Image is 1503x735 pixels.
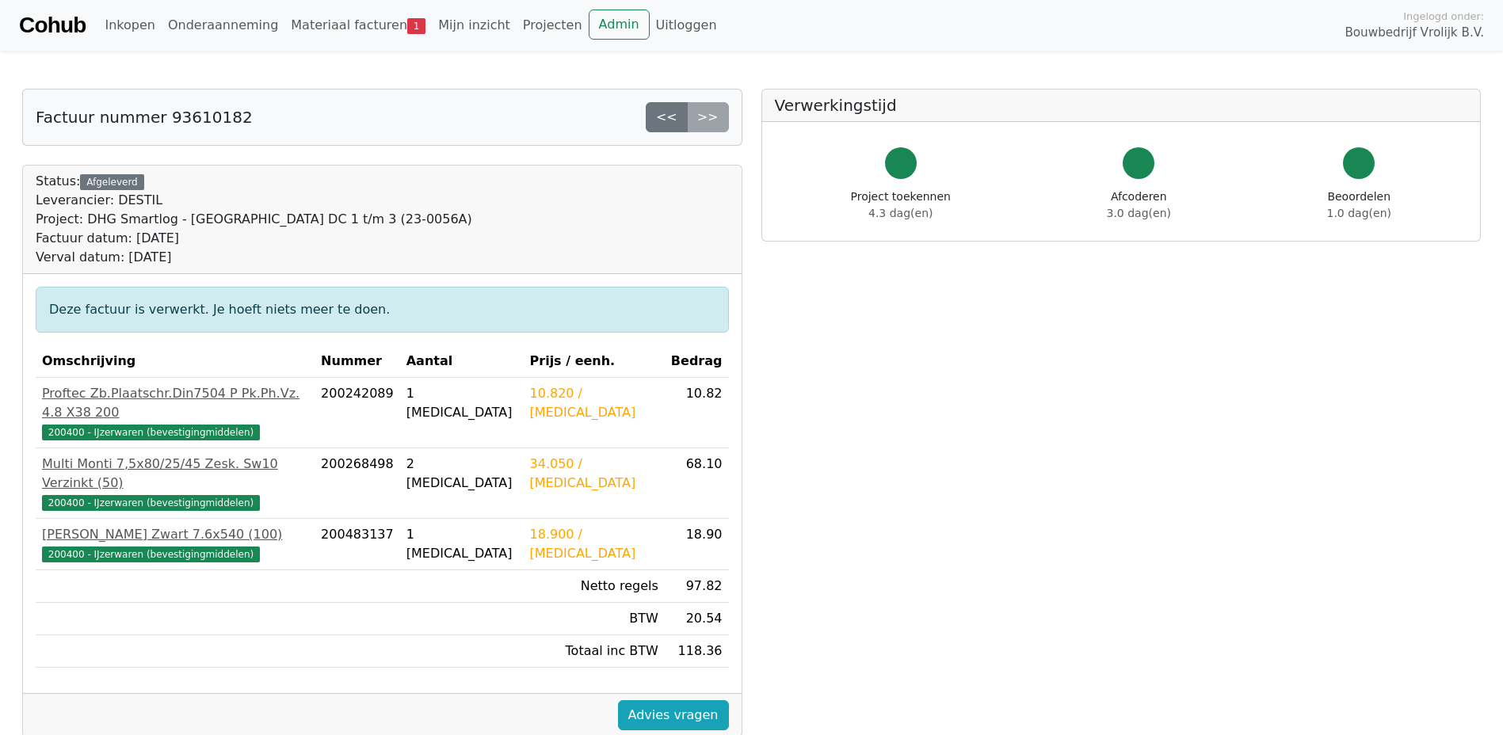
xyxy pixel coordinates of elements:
[665,378,729,448] td: 10.82
[517,10,589,41] a: Projecten
[407,18,425,34] span: 1
[524,635,665,668] td: Totaal inc BTW
[650,10,723,41] a: Uitloggen
[1345,24,1484,42] span: Bouwbedrijf Vrolijk B.V.
[1107,189,1171,222] div: Afcoderen
[36,345,315,378] th: Omschrijving
[589,10,650,40] a: Admin
[42,495,260,511] span: 200400 - IJzerwaren (bevestigingmiddelen)
[406,455,517,493] div: 2 [MEDICAL_DATA]
[618,700,729,730] a: Advies vragen
[315,345,400,378] th: Nummer
[19,6,86,44] a: Cohub
[400,345,524,378] th: Aantal
[42,384,308,441] a: Proftec Zb.Plaatschr.Din7504 P Pk.Ph.Vz. 4.8 X38 200200400 - IJzerwaren (bevestigingmiddelen)
[80,174,143,190] div: Afgeleverd
[315,519,400,570] td: 200483137
[36,229,472,248] div: Factuur datum: [DATE]
[432,10,517,41] a: Mijn inzicht
[406,525,517,563] div: 1 [MEDICAL_DATA]
[1403,9,1484,24] span: Ingelogd onder:
[665,519,729,570] td: 18.90
[36,248,472,267] div: Verval datum: [DATE]
[530,455,658,493] div: 34.050 / [MEDICAL_DATA]
[42,525,308,544] div: [PERSON_NAME] Zwart 7.6x540 (100)
[1107,207,1171,219] span: 3.0 dag(en)
[1327,207,1391,219] span: 1.0 dag(en)
[665,603,729,635] td: 20.54
[315,448,400,519] td: 200268498
[665,448,729,519] td: 68.10
[42,455,308,512] a: Multi Monti 7,5x80/25/45 Zesk. Sw10 Verzinkt (50)200400 - IJzerwaren (bevestigingmiddelen)
[868,207,933,219] span: 4.3 dag(en)
[98,10,161,41] a: Inkopen
[665,570,729,603] td: 97.82
[36,108,253,127] h5: Factuur nummer 93610182
[36,172,472,267] div: Status:
[162,10,284,41] a: Onderaanneming
[406,384,517,422] div: 1 [MEDICAL_DATA]
[42,546,260,562] span: 200400 - IJzerwaren (bevestigingmiddelen)
[851,189,951,222] div: Project toekennen
[665,345,729,378] th: Bedrag
[42,384,308,422] div: Proftec Zb.Plaatschr.Din7504 P Pk.Ph.Vz. 4.8 X38 200
[524,603,665,635] td: BTW
[530,384,658,422] div: 10.820 / [MEDICAL_DATA]
[42,425,260,440] span: 200400 - IJzerwaren (bevestigingmiddelen)
[284,10,432,41] a: Materiaal facturen1
[1327,189,1391,222] div: Beoordelen
[36,191,472,210] div: Leverancier: DESTIL
[665,635,729,668] td: 118.36
[524,570,665,603] td: Netto regels
[530,525,658,563] div: 18.900 / [MEDICAL_DATA]
[315,378,400,448] td: 200242089
[42,525,308,563] a: [PERSON_NAME] Zwart 7.6x540 (100)200400 - IJzerwaren (bevestigingmiddelen)
[36,210,472,229] div: Project: DHG Smartlog - [GEOGRAPHIC_DATA] DC 1 t/m 3 (23-0056A)
[775,96,1468,115] h5: Verwerkingstijd
[42,455,308,493] div: Multi Monti 7,5x80/25/45 Zesk. Sw10 Verzinkt (50)
[36,287,729,333] div: Deze factuur is verwerkt. Je hoeft niets meer te doen.
[524,345,665,378] th: Prijs / eenh.
[646,102,688,132] a: <<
